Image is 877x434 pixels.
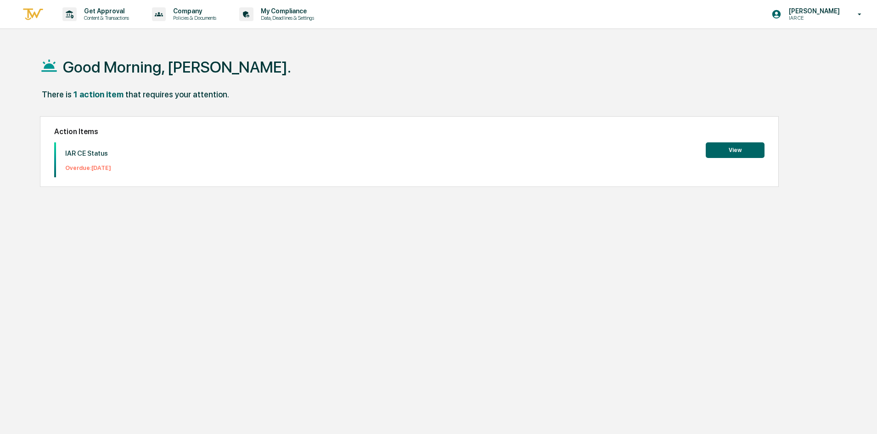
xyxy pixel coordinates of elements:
p: Data, Deadlines & Settings [253,15,319,21]
div: There is [42,90,72,99]
a: View [706,145,765,154]
h2: Action Items [54,127,765,136]
button: View [706,142,765,158]
p: IAR CE Status [65,149,111,158]
p: [PERSON_NAME] [781,7,844,15]
p: Content & Transactions [77,15,134,21]
p: My Compliance [253,7,319,15]
h1: Good Morning, [PERSON_NAME]. [63,58,291,76]
p: Policies & Documents [166,15,221,21]
img: logo [22,7,44,22]
div: 1 action item [73,90,124,99]
p: Get Approval [77,7,134,15]
p: Company [166,7,221,15]
p: IAR CE [781,15,844,21]
div: that requires your attention. [125,90,229,99]
p: Overdue: [DATE] [65,164,111,171]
